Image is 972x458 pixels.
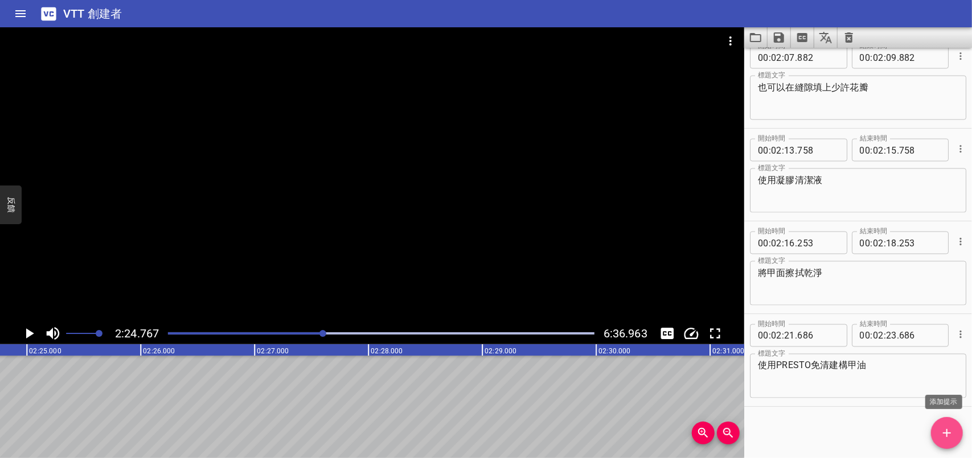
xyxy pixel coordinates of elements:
[795,324,797,347] span: .
[931,417,963,449] button: 添加提示
[897,324,899,347] span: .
[897,139,899,162] span: .
[29,347,61,355] text: 02:25.000
[795,46,797,69] span: .
[797,232,839,254] input: 253
[758,46,769,69] input: 00
[953,42,966,71] div: Cue Options
[680,323,702,344] button: 更改播放速度
[485,347,516,355] text: 02:29.000
[884,46,886,69] span: :
[795,232,797,254] span: .
[871,324,873,347] span: :
[897,46,899,69] span: .
[782,232,784,254] span: :
[884,324,886,347] span: :
[712,347,744,355] text: 02:31.000
[886,324,897,347] input: 23
[758,82,958,114] textarea: 也可以在縫隙填上少許花瓣
[860,139,871,162] input: 00
[769,324,771,347] span: :
[953,49,968,64] button: 提示選項
[598,347,630,355] text: 02:30.000
[768,27,791,48] button: 將字幕儲存至檔案
[769,46,771,69] span: :
[784,46,795,69] input: 07
[771,232,782,254] input: 02
[797,46,839,69] input: 882
[758,175,958,207] textarea: 使用凝膠清潔液
[884,139,886,162] span: :
[884,232,886,254] span: :
[814,27,838,48] button: 翻譯字幕
[758,139,769,162] input: 00
[704,323,726,344] button: 切換全螢幕
[953,327,968,342] button: 提示選項
[953,234,968,249] button: 提示選項
[953,134,966,164] div: Cue Options
[886,139,897,162] input: 15
[771,46,782,69] input: 02
[371,347,403,355] text: 02:28.000
[797,324,839,347] input: 686
[873,139,884,162] input: 02
[771,139,782,162] input: 02
[899,139,941,162] input: 758
[797,139,839,162] input: 758
[784,324,795,347] input: 21
[758,360,958,393] textarea: 使用PRESTO免清建構甲油
[143,347,175,355] text: 02:26.000
[899,232,941,254] input: 253
[717,27,744,55] button: 視頻選項
[782,139,784,162] span: :
[871,46,873,69] span: :
[769,232,771,254] span: :
[758,267,958,300] textarea: 將甲面擦拭乾淨
[953,320,966,349] div: Cue Options
[692,422,715,444] button: 放大
[838,27,860,48] button: 清除字幕
[842,31,856,44] svg: Clear captions
[784,232,795,254] input: 16
[795,139,797,162] span: .
[953,142,968,156] button: 提示選項
[860,232,871,254] input: 00
[782,324,784,347] span: :
[769,139,771,162] span: :
[657,323,678,344] button: 切換字幕
[257,347,289,355] text: 02:27.000
[899,324,941,347] input: 686
[886,232,897,254] input: 18
[96,330,102,337] span: 設定視訊音量
[168,332,594,335] div: 遊戲進度
[758,324,769,347] input: 00
[604,327,647,340] span: 6:36.963
[871,139,873,162] span: :
[860,46,871,69] input: 00
[744,27,768,48] button: 從檔案載入字幕
[897,232,899,254] span: .
[717,422,740,444] button: 縮小
[791,27,814,48] button: 從視頻中提取字幕
[873,46,884,69] input: 02
[871,232,873,254] span: :
[42,323,64,344] button: 切換靜音
[860,324,871,347] input: 00
[819,31,832,44] svg: Translate captions
[758,232,769,254] input: 00
[115,327,159,340] span: 2:24.767
[899,46,941,69] input: 882
[784,139,795,162] input: 13
[771,324,782,347] input: 02
[873,324,884,347] input: 02
[886,46,897,69] input: 09
[63,5,122,23] h6: VTT 創建者
[873,232,884,254] input: 02
[782,46,784,69] span: :
[18,323,40,344] button: 播放/暫停
[772,31,786,44] svg: Save captions to file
